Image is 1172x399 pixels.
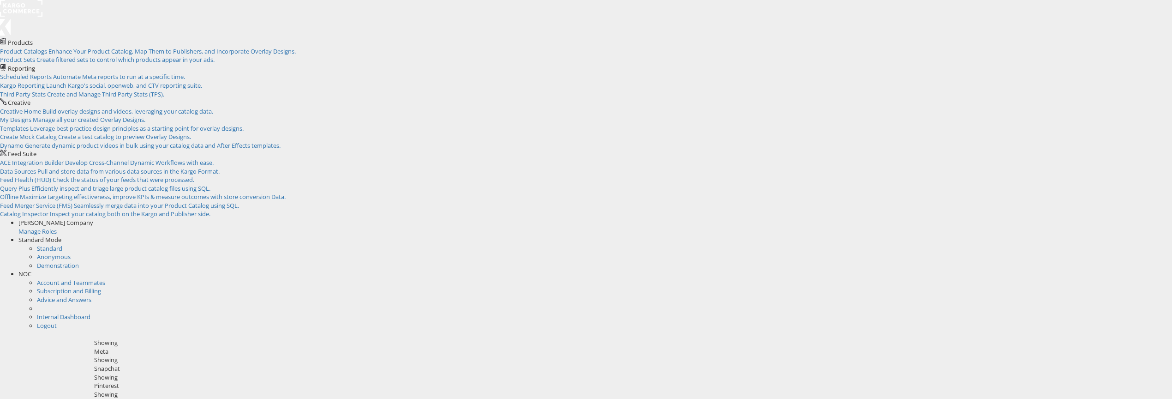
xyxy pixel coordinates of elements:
span: Manage all your created Overlay Designs. [33,115,145,124]
a: Demonstration [37,261,79,270]
span: Create filtered sets to control which products appear in your ads. [36,55,215,64]
span: Build overlay designs and videos, leveraging your catalog data. [42,107,213,115]
a: Standard [37,244,62,253]
span: Develop Cross-Channel Dynamic Workflows with ease. [65,158,214,167]
div: Showing [94,339,1166,347]
span: Maximize targeting effectiveness, improve KPIs & measure outcomes with store conversion Data. [20,193,286,201]
div: Meta [94,347,1166,356]
span: Leverage best practice design principles as a starting point for overlay designs. [30,124,244,133]
div: Showing [94,390,1166,399]
span: Pull and store data from various data sources in the Kargo Format. [37,167,220,175]
span: Create and Manage Third Party Stats (TPS). [47,90,164,98]
span: Check the status of your feeds that were processed. [53,175,194,184]
span: Creative [8,98,30,107]
a: Manage Roles [18,227,57,236]
a: Internal Dashboard [37,313,90,321]
div: Pinterest [94,381,1166,390]
span: Create a test catalog to preview Overlay Designs. [58,133,191,141]
div: Snapchat [94,364,1166,373]
span: Reporting [8,64,35,73]
span: Inspect your catalog both on the Kargo and Publisher side. [50,210,210,218]
span: NOC [18,270,31,278]
span: Launch Kargo's social, openweb, and CTV reporting suite. [46,81,202,90]
span: Automate Meta reports to run at a specific time. [53,73,185,81]
span: Efficiently inspect and triage large product catalog files using SQL. [31,184,210,193]
span: Standard Mode [18,236,61,244]
a: Subscription and Billing [37,287,101,295]
a: Advice and Answers [37,296,91,304]
span: Generate dynamic product videos in bulk using your catalog data and After Effects templates. [25,141,281,150]
div: Showing [94,356,1166,364]
div: Showing [94,373,1166,382]
span: Seamlessly merge data into your Product Catalog using SQL. [74,201,239,210]
span: Enhance Your Product Catalog, Map Them to Publishers, and Incorporate Overlay Designs. [48,47,296,55]
span: Feed Suite [8,150,36,158]
a: Anonymous [37,253,71,261]
a: Logout [37,321,57,330]
a: Account and Teammates [37,278,105,287]
span: [PERSON_NAME] Company [18,218,93,227]
span: Products [8,38,33,47]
